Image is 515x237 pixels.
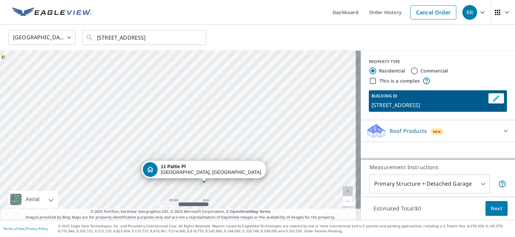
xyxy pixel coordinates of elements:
[366,123,510,139] div: Roof ProductsNew
[433,129,441,134] span: New
[26,226,48,231] a: Privacy Policy
[91,209,271,215] span: © 2025 TomTom, Earthstar Geographics SIO, © 2025 Microsoft Corporation, ©
[97,28,192,47] input: Search by address or latitude-longitude
[8,28,75,47] div: [GEOGRAPHIC_DATA]
[369,59,507,65] div: PROPERTY TYPE
[3,226,24,231] a: Terms of Use
[23,191,42,208] div: Aerial
[485,201,508,216] button: Next
[369,163,506,171] p: Measurement Instructions
[161,164,262,175] div: [GEOGRAPHIC_DATA], [GEOGRAPHIC_DATA] 12590
[380,78,420,84] label: This is a complex
[498,180,506,188] span: Your report will include the primary structure and a detached garage if one exists.
[343,196,353,206] a: Current Level 20, Zoom Out
[491,204,502,213] span: Next
[368,201,426,216] p: Estimated Total: $0
[410,5,456,19] a: Cancel Order
[8,191,58,208] div: Aerial
[58,224,512,234] p: © 2025 Eagle View Technologies, Inc. and Pictometry International Corp. All Rights Reserved. Repo...
[369,175,490,193] div: Primary Structure + Detached Garage
[371,93,397,99] p: BUILDING ID
[230,209,258,214] a: OpenStreetMap
[488,93,504,104] button: Edit building 1
[390,127,427,135] p: Roof Products
[462,5,477,20] div: RR
[12,7,91,17] img: EV Logo
[420,67,448,74] label: Commercial
[371,101,485,109] p: [STREET_ADDRESS]
[379,67,405,74] label: Residential
[141,161,266,182] div: Dropped pin, building 1, Residential property, 11 Pattie Pl Wappingers Falls, NY 12590
[3,227,48,231] p: |
[260,209,271,214] a: Terms
[161,164,186,169] strong: 11 Pattie Pl
[343,186,353,196] a: Current Level 20, Zoom In Disabled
